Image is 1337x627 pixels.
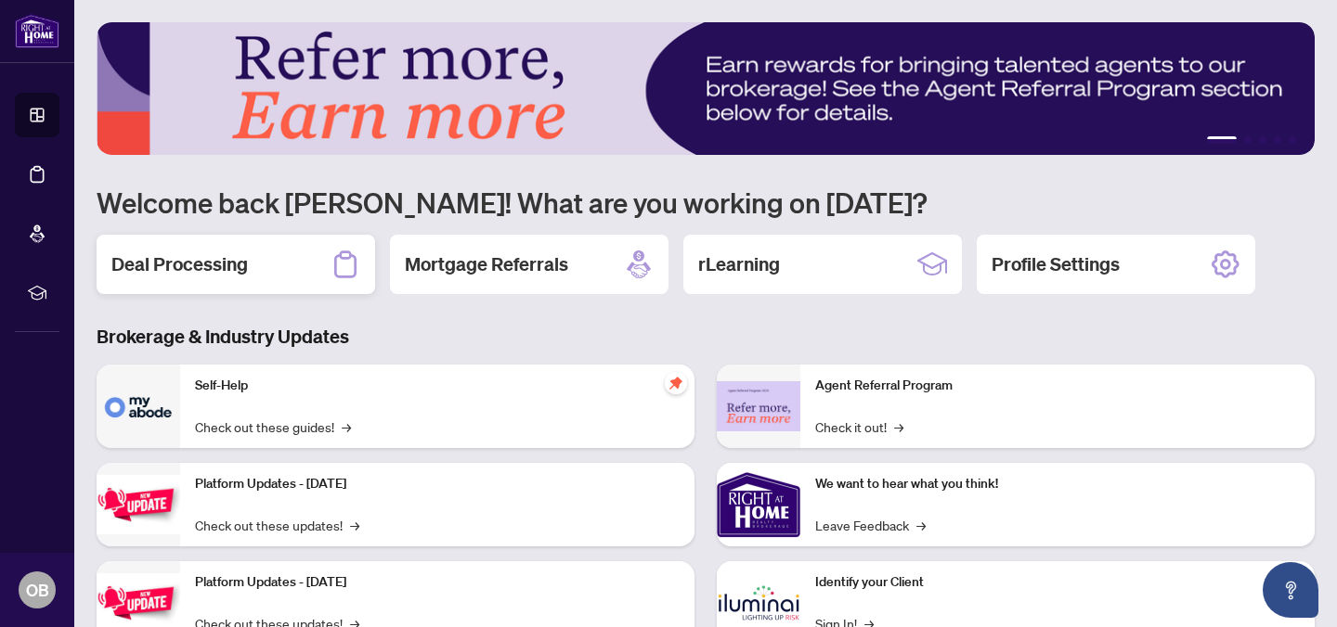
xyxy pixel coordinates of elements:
p: Agent Referral Program [815,376,1300,396]
img: Self-Help [97,365,180,448]
button: 4 [1274,136,1281,144]
h2: Deal Processing [111,251,248,277]
button: 5 [1289,136,1296,144]
h1: Welcome back [PERSON_NAME]! What are you working on [DATE]? [97,185,1315,220]
button: 1 [1207,136,1237,144]
h2: Profile Settings [992,251,1120,277]
a: Leave Feedback→ [815,515,926,535]
h2: Mortgage Referrals [405,251,568,277]
button: Open asap [1263,562,1318,618]
img: logo [15,14,59,48]
p: Self-Help [195,376,680,396]
p: Platform Updates - [DATE] [195,474,680,494]
p: Platform Updates - [DATE] [195,572,680,593]
span: → [342,416,351,437]
button: 2 [1244,136,1252,144]
img: We want to hear what you think! [717,463,800,546]
a: Check out these updates!→ [195,515,359,535]
img: Slide 0 [97,22,1315,155]
span: → [894,416,903,437]
p: We want to hear what you think! [815,474,1300,494]
a: Check out these guides!→ [195,416,351,437]
a: Check it out!→ [815,416,903,437]
img: Platform Updates - July 21, 2025 [97,475,180,533]
span: pushpin [665,372,687,394]
span: → [350,515,359,535]
button: 3 [1259,136,1266,144]
h2: rLearning [698,251,780,277]
p: Identify your Client [815,572,1300,593]
span: → [916,515,926,535]
img: Agent Referral Program [717,381,800,432]
h3: Brokerage & Industry Updates [97,324,1315,350]
span: OB [26,577,49,603]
